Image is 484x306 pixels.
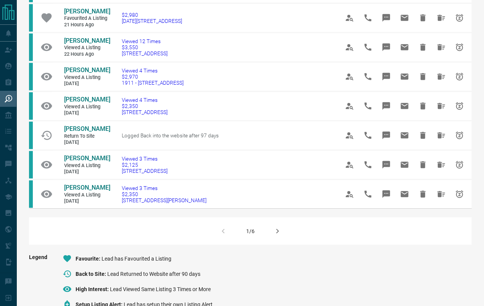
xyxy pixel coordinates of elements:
span: $2,350 [122,191,207,197]
a: [PERSON_NAME] [64,184,110,192]
span: Hide [414,97,432,115]
span: Hide All from Michelle Nkedi [432,9,450,27]
span: Email [395,97,414,115]
a: Viewed 12 Times$3,550[STREET_ADDRESS] [122,38,168,56]
span: [DATE] [64,198,110,205]
span: Hide [414,9,432,27]
span: View Profile [340,68,359,86]
span: [STREET_ADDRESS] [122,50,168,56]
div: condos.ca [29,34,33,61]
span: 21 hours ago [64,22,110,28]
div: condos.ca [29,122,33,149]
span: 1911 - [STREET_ADDRESS] [122,80,184,86]
a: $2,980[DATE][STREET_ADDRESS] [122,12,182,24]
span: Viewed 12 Times [122,38,168,44]
a: [PERSON_NAME] [64,66,110,74]
span: Hide All from Nora Luu [432,185,450,203]
span: Viewed 3 Times [122,156,168,162]
span: Favourited a Listing [64,15,110,22]
span: Message [377,38,395,56]
span: $2,970 [122,74,184,80]
span: Call [359,9,377,27]
span: Viewed a Listing [64,163,110,169]
span: [PERSON_NAME] [64,37,110,44]
span: [PERSON_NAME] [64,125,110,132]
span: Logged Back into the website after 97 days [122,132,219,139]
span: Lead Returned to Website after 90 days [107,271,200,277]
span: [PERSON_NAME] [64,96,110,103]
span: Back to Site [76,271,107,277]
span: Favourite [76,256,102,262]
span: [PERSON_NAME] [64,184,110,191]
span: Viewed 3 Times [122,185,207,191]
a: [PERSON_NAME] [64,155,110,163]
a: [PERSON_NAME] [64,125,110,133]
div: condos.ca [29,4,33,32]
span: Call [359,185,377,203]
span: Snooze [450,156,469,174]
span: Snooze [450,38,469,56]
span: Snooze [450,185,469,203]
div: condos.ca [29,151,33,179]
a: Viewed 3 Times$2,125[STREET_ADDRESS] [122,156,168,174]
div: condos.ca [29,180,33,208]
span: $2,125 [122,162,168,168]
span: Call [359,156,377,174]
span: [DATE][STREET_ADDRESS] [122,18,182,24]
span: Lead Viewed Same Listing 3 Times or More [110,286,211,292]
span: Viewed a Listing [64,74,110,81]
a: [PERSON_NAME] [64,37,110,45]
span: Viewed 4 Times [122,97,168,103]
span: View Profile [340,9,359,27]
span: Viewed a Listing [64,192,110,198]
span: Hide All from Chantelle Uribe [432,38,450,56]
span: [DATE] [64,139,110,146]
span: Message [377,68,395,86]
span: Viewed a Listing [64,104,110,110]
span: Message [377,9,395,27]
span: Email [395,185,414,203]
span: [DATE] [64,169,110,175]
span: Email [395,156,414,174]
span: Call [359,38,377,56]
a: Viewed 4 Times$2,9701911 - [STREET_ADDRESS] [122,68,184,86]
span: $2,980 [122,12,182,18]
span: Email [395,9,414,27]
span: Lead has Favourited a Listing [102,256,171,262]
span: Hide [414,126,432,145]
a: Viewed 4 Times$2,350[STREET_ADDRESS] [122,97,168,115]
span: Call [359,126,377,145]
span: Hide All from Nora Luu [432,97,450,115]
span: View Profile [340,38,359,56]
span: Message [377,126,395,145]
span: Message [377,185,395,203]
span: Snooze [450,9,469,27]
span: 22 hours ago [64,51,110,58]
span: View Profile [340,97,359,115]
span: Call [359,68,377,86]
span: Message [377,97,395,115]
span: Hide [414,185,432,203]
span: Return to Site [64,133,110,140]
span: [STREET_ADDRESS] [122,168,168,174]
a: Viewed 3 Times$2,350[STREET_ADDRESS][PERSON_NAME] [122,185,207,203]
span: Hide [414,38,432,56]
span: High Interest [76,286,110,292]
a: [PERSON_NAME] [64,96,110,104]
span: [STREET_ADDRESS][PERSON_NAME] [122,197,207,203]
span: Email [395,68,414,86]
span: [PERSON_NAME] [64,8,110,15]
span: View Profile [340,185,359,203]
span: Viewed 4 Times [122,68,184,74]
span: Viewed a Listing [64,45,110,51]
span: Snooze [450,97,469,115]
span: $3,550 [122,44,168,50]
span: Snooze [450,68,469,86]
div: 1/6 [246,228,255,234]
a: [PERSON_NAME] [64,8,110,16]
span: Call [359,97,377,115]
span: Hide All from Azar Mohammed J [432,126,450,145]
span: View Profile [340,156,359,174]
